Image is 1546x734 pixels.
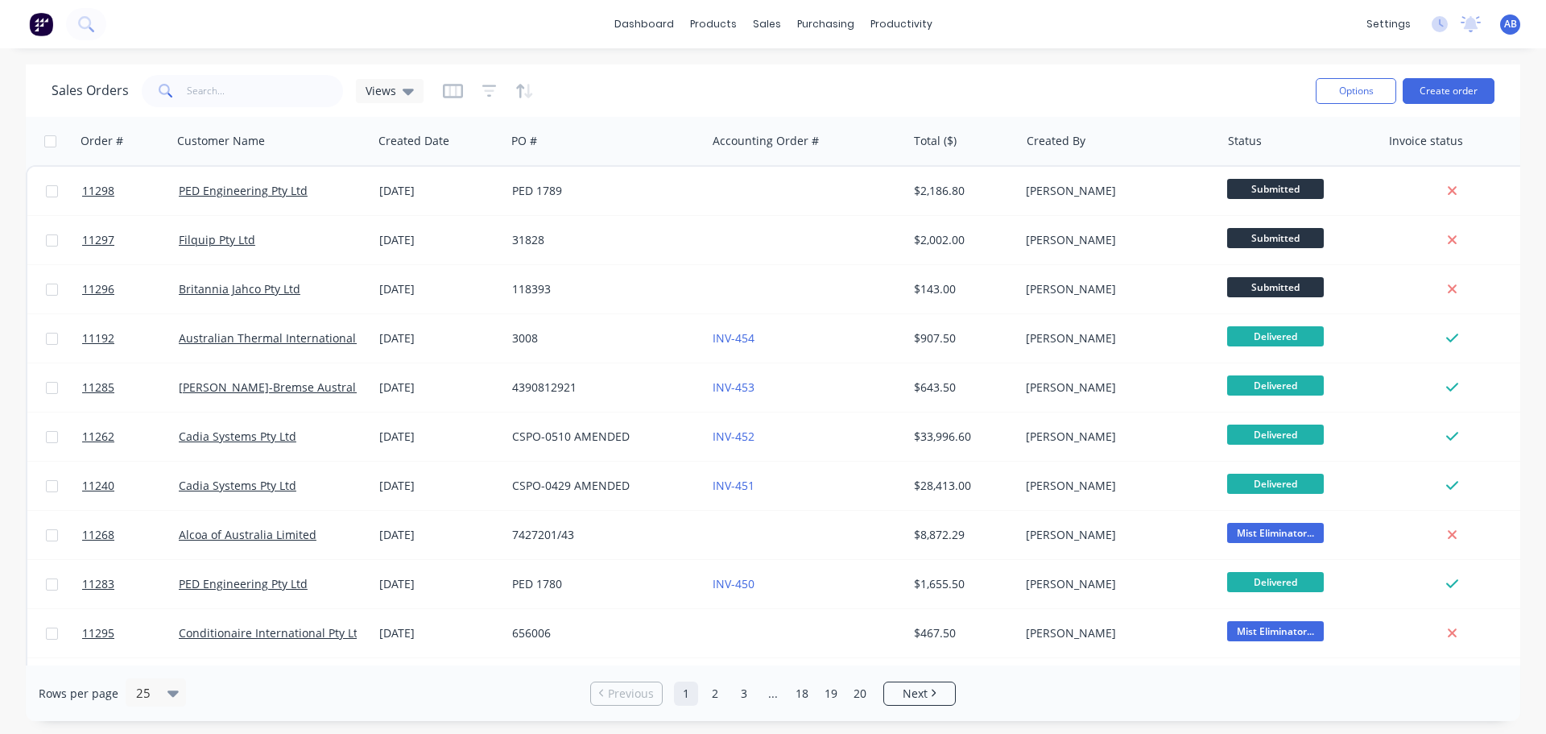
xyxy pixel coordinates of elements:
div: [DATE] [379,478,499,494]
input: Search... [187,75,344,107]
a: 11298 [82,167,179,215]
a: 11296 [82,265,179,313]
a: 11192 [82,314,179,363]
a: Jump forward [761,682,785,706]
a: 11294 [82,658,179,707]
span: 11192 [82,330,114,346]
span: Submitted [1227,228,1324,248]
div: [PERSON_NAME] [1026,478,1205,494]
a: Page 18 [790,682,814,706]
span: Delivered [1227,425,1324,445]
div: [DATE] [379,330,499,346]
div: $8,872.29 [914,527,1008,543]
span: 11295 [82,625,114,641]
span: AB [1504,17,1517,31]
span: 11285 [82,379,114,396]
div: Total ($) [914,133,957,149]
div: Created By [1027,133,1085,149]
span: Rows per page [39,686,118,702]
div: [PERSON_NAME] [1026,527,1205,543]
span: 11240 [82,478,114,494]
div: [DATE] [379,576,499,592]
span: Previous [608,686,654,702]
a: Britannia Jahco Pty Ltd [179,281,300,297]
div: $643.50 [914,379,1008,396]
div: [PERSON_NAME] [1026,330,1205,346]
span: Submitted [1227,277,1324,297]
a: Page 1 is your current page [674,682,698,706]
a: INV-453 [713,379,754,395]
a: 11240 [82,462,179,510]
div: 3008 [512,330,691,346]
a: INV-450 [713,576,754,591]
div: [PERSON_NAME] [1026,379,1205,396]
a: Cadia Systems Pty Ltd [179,429,296,444]
div: Status [1228,133,1262,149]
div: [DATE] [379,429,499,445]
button: Options [1316,78,1396,104]
div: [PERSON_NAME] [1026,576,1205,592]
a: 11295 [82,609,179,657]
a: [PERSON_NAME]-Bremse Australia Pty Ltd [179,379,405,395]
div: $28,413.00 [914,478,1008,494]
div: products [682,12,745,36]
div: productivity [862,12,940,36]
a: dashboard [606,12,682,36]
span: 11298 [82,183,114,199]
span: Delivered [1227,375,1324,396]
div: Order # [81,133,123,149]
div: [DATE] [379,281,499,297]
span: 11297 [82,232,114,248]
span: Mist Eliminator... [1227,523,1324,543]
div: [PERSON_NAME] [1026,429,1205,445]
span: Mist Eliminator... [1227,621,1324,641]
span: Next [903,686,928,702]
div: $2,002.00 [914,232,1008,248]
a: PED Engineering Pty Ltd [179,576,308,591]
a: INV-452 [713,429,754,444]
a: PED Engineering Pty Ltd [179,183,308,198]
div: PED 1789 [512,183,691,199]
div: PO # [511,133,537,149]
span: Views [366,82,396,99]
span: Delivered [1227,474,1324,494]
span: Delivered [1227,572,1324,592]
div: sales [745,12,789,36]
h1: Sales Orders [52,83,129,98]
span: 11268 [82,527,114,543]
div: $1,655.50 [914,576,1008,592]
div: $907.50 [914,330,1008,346]
a: Previous page [591,686,662,702]
div: [DATE] [379,527,499,543]
img: Factory [29,12,53,36]
div: [PERSON_NAME] [1026,183,1205,199]
a: Page 2 [703,682,727,706]
span: Submitted [1227,179,1324,199]
div: PED 1780 [512,576,691,592]
div: $467.50 [914,625,1008,641]
div: Invoice status [1389,133,1463,149]
div: $143.00 [914,281,1008,297]
a: Cadia Systems Pty Ltd [179,478,296,493]
div: [PERSON_NAME] [1026,625,1205,641]
a: Alcoa of Australia Limited [179,527,316,542]
div: [DATE] [379,232,499,248]
a: 11283 [82,560,179,608]
div: settings [1358,12,1419,36]
div: purchasing [789,12,862,36]
span: Delivered [1227,326,1324,346]
a: Next page [884,686,955,702]
div: Created Date [378,133,449,149]
div: $2,186.80 [914,183,1008,199]
div: CSPO-0429 AMENDED [512,478,691,494]
a: Conditionaire International Pty Ltd [179,625,365,641]
div: Customer Name [177,133,265,149]
div: 4390812921 [512,379,691,396]
div: 31828 [512,232,691,248]
span: 11262 [82,429,114,445]
a: 11268 [82,511,179,559]
a: 11262 [82,413,179,461]
div: 7427201/43 [512,527,691,543]
a: Page 20 [848,682,872,706]
div: 118393 [512,281,691,297]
